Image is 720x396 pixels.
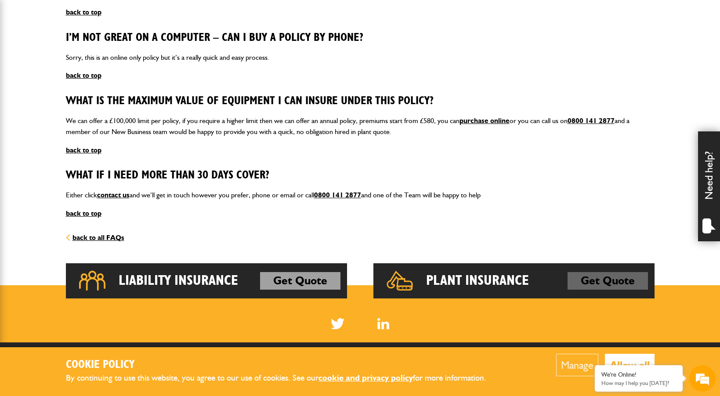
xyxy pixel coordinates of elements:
[97,191,130,199] a: contact us
[377,318,389,329] img: Linked In
[66,115,655,138] p: We can offer a £100,000 limit per policy, if you require a higher limit then we can offer an annu...
[66,358,501,372] h2: Cookie Policy
[66,94,655,108] h3: What is the Maximum Value of equipment I can insure under this policy?
[66,71,101,80] a: back to top
[605,354,655,376] button: Allow all
[556,354,598,376] button: Manage
[11,81,160,101] input: Enter your last name
[331,318,344,329] img: Twitter
[314,191,361,199] a: 0800 141 2877
[568,116,615,125] a: 0800 141 2877
[66,371,501,385] p: By continuing to use this website, you agree to our use of cookies. See our for more information.
[66,169,655,182] h3: What if I need more than 30 Days cover?
[46,49,148,61] div: Chat with us now
[66,209,101,218] a: back to top
[66,146,101,154] a: back to top
[119,271,159,283] em: Start Chat
[601,371,676,378] div: We're Online!
[377,318,389,329] a: LinkedIn
[568,272,648,290] a: Get Quote
[426,272,529,290] h2: Plant Insurance
[66,8,101,16] a: back to top
[601,380,676,386] p: How may I help you today?
[119,272,238,290] h2: Liability Insurance
[11,133,160,153] input: Enter your phone number
[260,272,340,290] a: Get Quote
[144,4,165,25] div: Minimize live chat window
[11,107,160,127] input: Enter your email address
[11,159,160,263] textarea: Type your message and hit 'Enter'
[459,116,510,125] a: purchase online
[66,52,655,63] p: Sorry, this is an online only policy but it’s a really quick and easy process.
[66,31,655,45] h3: I’m not great on a Computer – can I buy a policy by phone?
[15,49,37,61] img: d_20077148190_company_1631870298795_20077148190
[318,373,413,383] a: cookie and privacy policy
[698,131,720,241] div: Need help?
[66,189,655,201] p: Either click and we’ll get in touch however you prefer, phone or email or call and one of the Tea...
[66,233,124,242] a: back to all FAQs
